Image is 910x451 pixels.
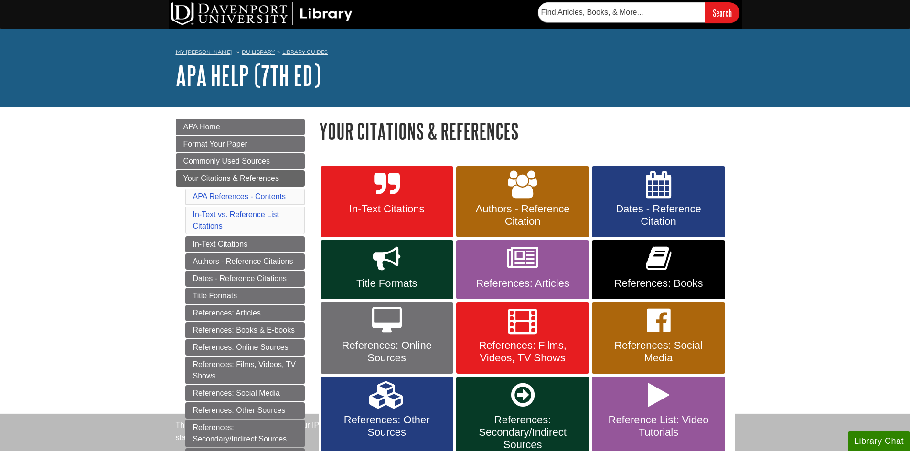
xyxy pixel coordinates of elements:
[185,236,305,252] a: In-Text Citations
[185,402,305,419] a: References: Other Sources
[328,339,446,364] span: References: Online Sources
[328,203,446,215] span: In-Text Citations
[848,431,910,451] button: Library Chat
[456,302,589,374] a: References: Films, Videos, TV Shows
[463,277,582,290] span: References: Articles
[176,46,735,61] nav: breadcrumb
[171,2,353,25] img: DU Library
[185,339,305,356] a: References: Online Sources
[538,2,705,22] input: Find Articles, Books, & More...
[599,339,717,364] span: References: Social Media
[592,166,725,238] a: Dates - Reference Citation
[183,123,220,131] span: APA Home
[183,174,279,182] span: Your Citations & References
[463,414,582,451] span: References: Secondary/Indirect Sources
[456,240,589,299] a: References: Articles
[176,136,305,152] a: Format Your Paper
[599,277,717,290] span: References: Books
[463,203,582,228] span: Authors - Reference Citation
[328,277,446,290] span: Title Formats
[328,414,446,439] span: References: Other Sources
[183,140,247,148] span: Format Your Paper
[185,288,305,304] a: Title Formats
[185,420,305,447] a: References: Secondary/Indirect Sources
[185,385,305,401] a: References: Social Media
[538,2,739,23] form: Searches DU Library's articles, books, and more
[193,192,286,200] a: APA References - Contents
[193,210,279,230] a: In-Text vs. Reference List Citations
[176,61,321,90] a: APA Help (7th Ed)
[185,253,305,270] a: Authors - Reference Citations
[185,322,305,338] a: References: Books & E-books
[176,119,305,135] a: APA Home
[705,2,739,23] input: Search
[463,339,582,364] span: References: Films, Videos, TV Shows
[319,119,735,143] h1: Your Citations & References
[599,414,717,439] span: Reference List: Video Tutorials
[321,166,453,238] a: In-Text Citations
[592,240,725,299] a: References: Books
[176,170,305,187] a: Your Citations & References
[176,153,305,169] a: Commonly Used Sources
[185,271,305,287] a: Dates - Reference Citations
[176,48,232,56] a: My [PERSON_NAME]
[456,166,589,238] a: Authors - Reference Citation
[183,157,270,165] span: Commonly Used Sources
[592,302,725,374] a: References: Social Media
[185,357,305,384] a: References: Films, Videos, TV Shows
[321,240,453,299] a: Title Formats
[321,302,453,374] a: References: Online Sources
[185,305,305,321] a: References: Articles
[599,203,717,228] span: Dates - Reference Citation
[282,49,328,55] a: Library Guides
[242,49,275,55] a: DU Library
